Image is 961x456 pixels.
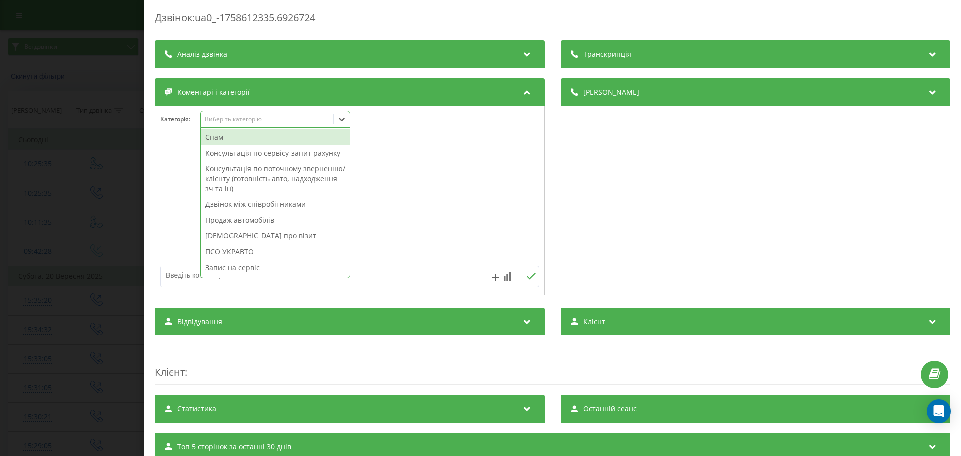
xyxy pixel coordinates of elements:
[583,404,637,414] span: Останній сеанс
[583,317,605,327] span: Клієнт
[155,11,950,30] div: Дзвінок : ua0_-1758612335.6926724
[201,260,350,276] div: Запис на сервіс
[177,404,216,414] span: Статистика
[177,442,291,452] span: Топ 5 сторінок за останні 30 днів
[583,87,639,97] span: [PERSON_NAME]
[201,212,350,228] div: Продаж автомобілів
[177,317,222,327] span: Відвідування
[205,115,330,123] div: Виберіть категорію
[177,87,250,97] span: Коментарі і категорії
[201,145,350,161] div: Консультація по сервісу-запит рахунку
[155,345,950,385] div: :
[155,365,185,379] span: Клієнт
[927,399,951,423] div: Open Intercom Messenger
[201,228,350,244] div: [DEMOGRAPHIC_DATA] про візит
[201,129,350,145] div: Спам
[583,49,631,59] span: Транскрипція
[201,244,350,260] div: ПСО УКРАВТО
[177,49,227,59] span: Аналіз дзвінка
[201,196,350,212] div: Дзвінок між співробітниками
[160,116,200,123] h4: Категорія :
[201,161,350,196] div: Консультація по поточному зверненню/клієнту (готовність авто, надходження зч та ін)
[201,275,350,291] div: Придбання запасних частин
